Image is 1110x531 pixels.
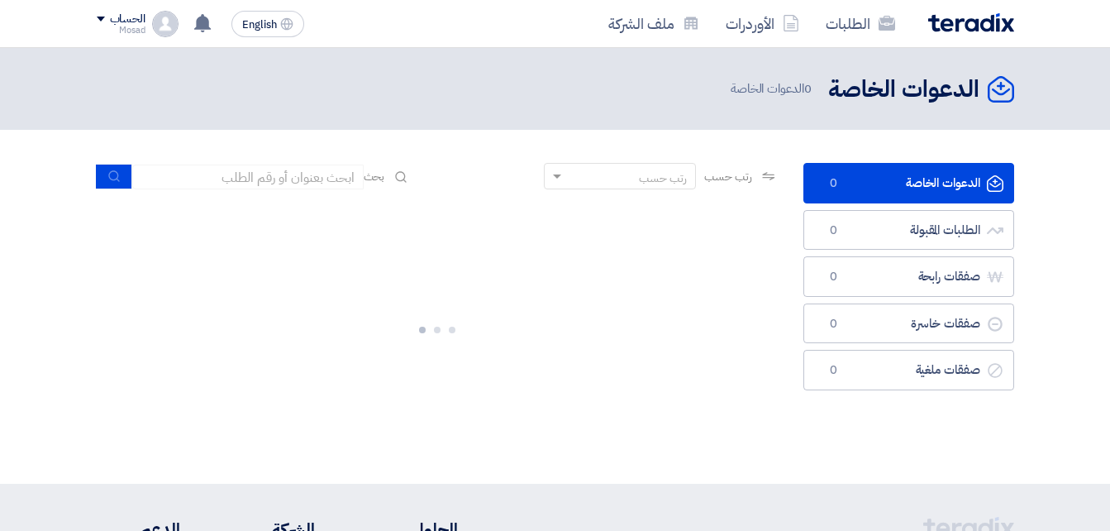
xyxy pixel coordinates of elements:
img: Teradix logo [928,13,1014,32]
div: الحساب [110,12,145,26]
span: 0 [824,316,844,332]
a: صفقات رابحة0 [803,256,1014,297]
button: English [231,11,304,37]
div: رتب حسب [639,170,687,187]
a: الأوردرات [712,4,812,43]
a: الدعوات الخاصة0 [803,163,1014,203]
input: ابحث بعنوان أو رقم الطلب [132,165,364,189]
img: profile_test.png [152,11,179,37]
span: 0 [824,269,844,285]
span: بحث [364,168,385,185]
span: 0 [824,222,844,239]
span: رتب حسب [704,168,751,185]
span: 0 [824,362,844,379]
a: صفقات خاسرة0 [803,304,1014,344]
h2: الدعوات الخاصة [828,74,979,106]
a: ملف الشركة [595,4,712,43]
span: 0 [804,79,812,98]
span: English [242,19,277,31]
a: صفقات ملغية0 [803,350,1014,390]
a: الطلبات المقبولة0 [803,210,1014,251]
span: 0 [824,175,844,192]
a: الطلبات [812,4,908,43]
span: الدعوات الخاصة [731,79,815,98]
div: Mosad [97,26,145,35]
